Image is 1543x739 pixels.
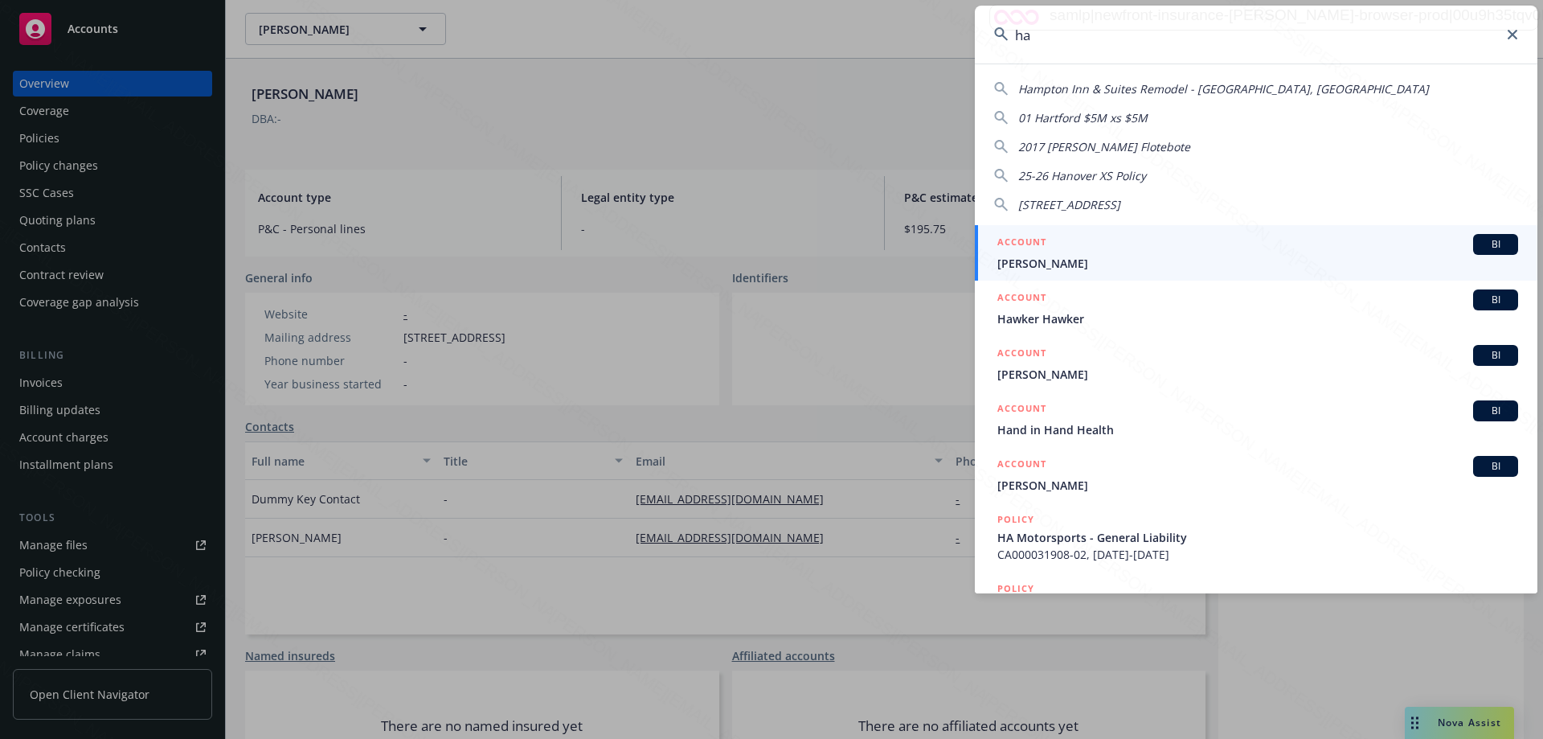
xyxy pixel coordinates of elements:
[997,234,1046,253] h5: ACCOUNT
[1480,237,1512,252] span: BI
[975,336,1537,392] a: ACCOUNTBI[PERSON_NAME]
[997,546,1518,563] span: CA000031908-02, [DATE]-[DATE]
[997,289,1046,309] h5: ACCOUNT
[1480,293,1512,307] span: BI
[997,581,1034,597] h5: POLICY
[997,421,1518,438] span: Hand in Hand Health
[975,447,1537,503] a: ACCOUNTBI[PERSON_NAME]
[1480,459,1512,474] span: BI
[1018,110,1148,125] span: 01 Hartford $5M xs $5M
[1480,404,1512,418] span: BI
[1018,168,1146,183] span: 25-26 Hanover XS Policy
[975,503,1537,572] a: POLICYHA Motorsports - General LiabilityCA000031908-02, [DATE]-[DATE]
[997,345,1046,364] h5: ACCOUNT
[997,310,1518,327] span: Hawker Hawker
[997,456,1046,475] h5: ACCOUNT
[997,529,1518,546] span: HA Motorsports - General Liability
[975,281,1537,336] a: ACCOUNTBIHawker Hawker
[1018,139,1190,154] span: 2017 [PERSON_NAME] Flotebote
[997,511,1034,528] h5: POLICY
[975,572,1537,641] a: POLICY
[997,366,1518,383] span: [PERSON_NAME]
[997,477,1518,494] span: [PERSON_NAME]
[975,225,1537,281] a: ACCOUNTBI[PERSON_NAME]
[975,6,1537,64] input: Search...
[1018,81,1429,96] span: Hampton Inn & Suites Remodel - [GEOGRAPHIC_DATA], [GEOGRAPHIC_DATA]
[1480,348,1512,363] span: BI
[997,255,1518,272] span: [PERSON_NAME]
[975,392,1537,447] a: ACCOUNTBIHand in Hand Health
[997,400,1046,420] h5: ACCOUNT
[1018,197,1120,212] span: [STREET_ADDRESS]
